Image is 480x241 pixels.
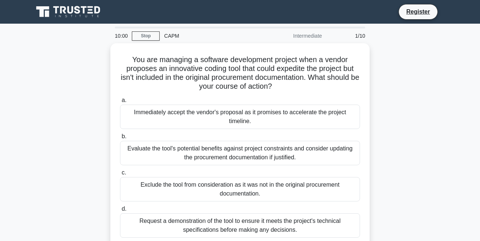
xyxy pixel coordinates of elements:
[120,105,360,129] div: Immediately accept the vendor's proposal as it promises to accelerate the project timeline.
[121,133,126,139] span: b.
[121,206,126,212] span: d.
[121,97,126,103] span: a.
[120,177,360,201] div: Exclude the tool from consideration as it was not in the original procurement documentation.
[132,31,160,41] a: Stop
[120,141,360,165] div: Evaluate the tool's potential benefits against project constraints and consider updating the proc...
[110,28,132,43] div: 10:00
[402,7,434,16] a: Register
[326,28,370,43] div: 1/10
[121,169,126,176] span: c.
[160,28,261,43] div: CAPM
[119,55,361,91] h5: You are managing a software development project when a vendor proposes an innovative coding tool ...
[120,213,360,238] div: Request a demonstration of the tool to ensure it meets the project's technical specifications bef...
[261,28,326,43] div: Intermediate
